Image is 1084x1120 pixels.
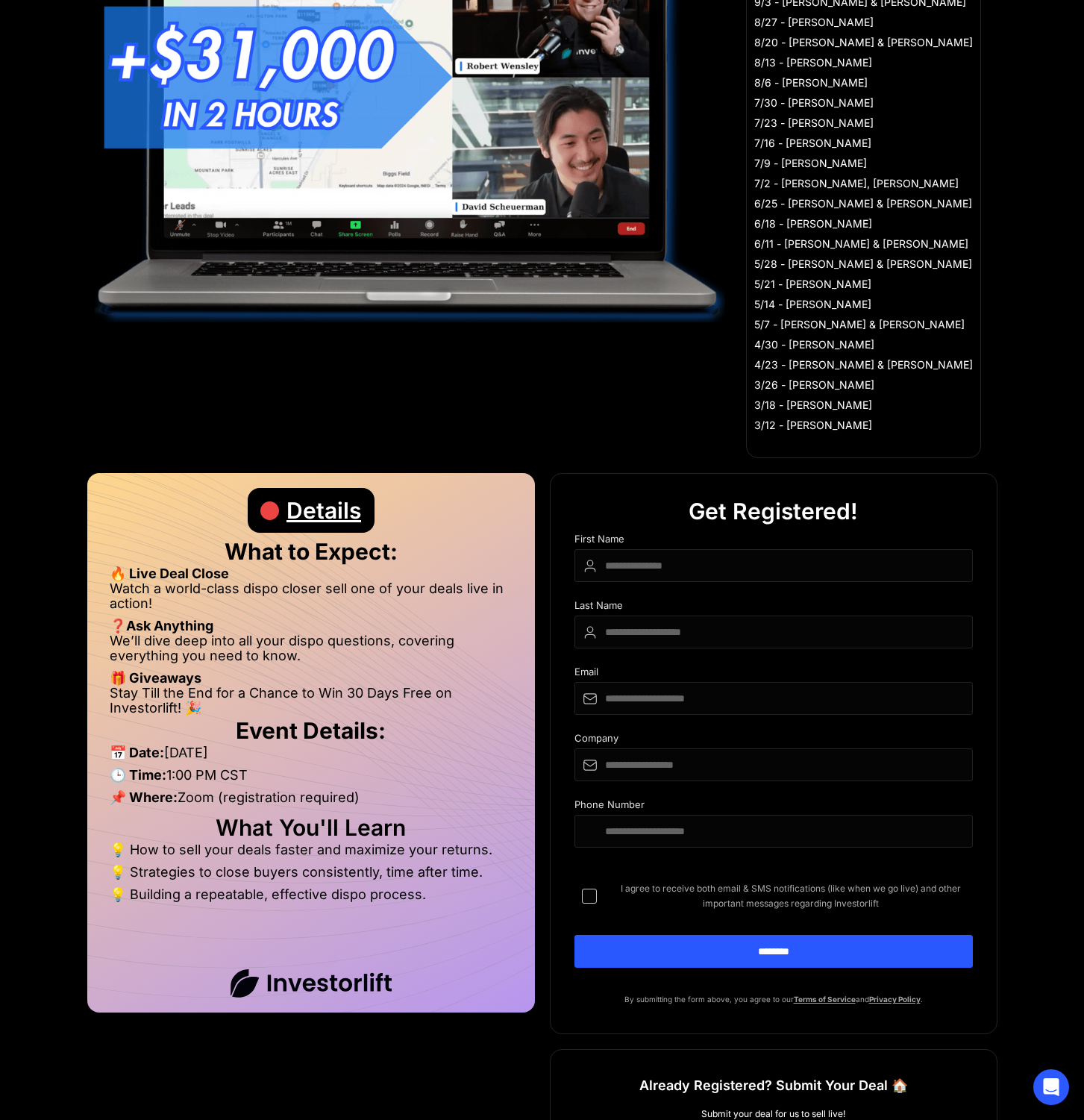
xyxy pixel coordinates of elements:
[110,745,164,760] strong: 📅 Date:
[574,992,973,1007] p: By submitting the form above, you agree to our and .
[110,670,201,686] strong: 🎁 Giveaways
[110,789,178,805] strong: 📌 Where:
[609,881,973,911] span: I agree to receive both email & SMS notifications (like when we go live) and other important mess...
[110,767,166,783] strong: 🕒 Time:
[1033,1069,1069,1105] div: Open Intercom Messenger
[574,799,973,815] div: Phone Number
[110,790,513,813] li: Zoom (registration required)
[110,820,513,835] h2: What You'll Learn
[110,633,513,671] li: We’ll dive deep into all your dispo questions, covering everything you need to know.
[236,717,386,744] strong: Event Details:
[110,618,213,633] strong: ❓Ask Anything
[110,745,513,768] li: [DATE]
[110,865,513,887] li: 💡 Strategies to close buyers consistently, time after time.
[639,1072,908,1099] h1: Already Registered? Submit Your Deal 🏠
[869,995,921,1004] a: Privacy Policy
[574,600,973,616] div: Last Name
[794,995,856,1004] a: Terms of Service
[110,768,513,790] li: 1:00 PM CST
[225,538,398,565] strong: What to Expect:
[110,842,513,865] li: 💡 How to sell your deals faster and maximize your returns.
[574,733,973,748] div: Company
[286,488,361,533] div: Details
[110,566,229,581] strong: 🔥 Live Deal Close
[110,581,513,619] li: Watch a world-class dispo closer sell one of your deals live in action!
[110,686,513,716] li: Stay Till the End for a Chance to Win 30 Days Free on Investorlift! 🎉
[574,666,973,682] div: Email
[574,534,973,549] div: First Name
[574,534,973,992] form: DIspo Day Main Form
[689,489,858,534] div: Get Registered!
[110,887,513,902] li: 💡 Building a repeatable, effective dispo process.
